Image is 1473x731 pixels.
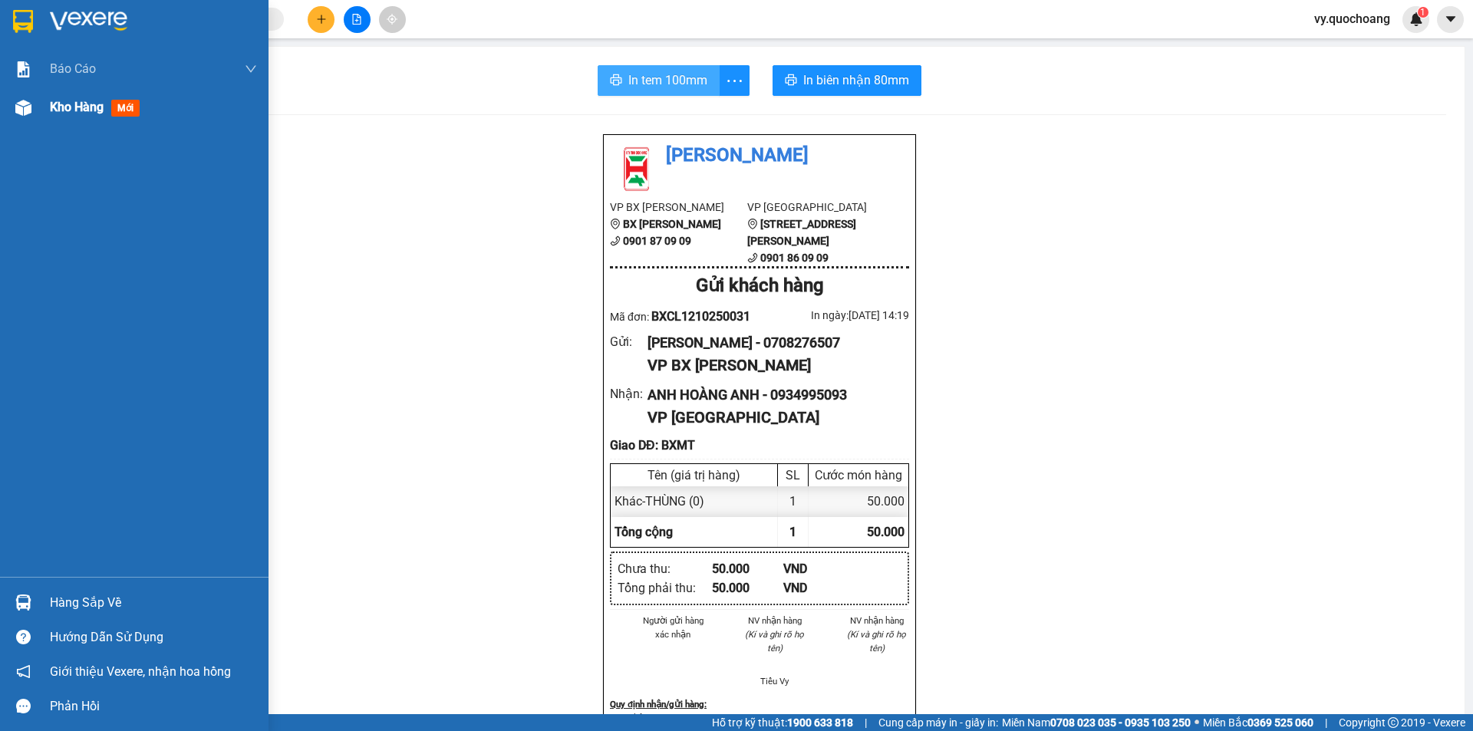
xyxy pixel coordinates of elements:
span: In biên nhận 80mm [803,71,909,90]
p: Biên nhận có giá trị trong vòng 10 ngày. [610,711,909,725]
button: plus [308,6,334,33]
span: Miền Bắc [1203,714,1313,731]
div: Mã đơn: [610,307,760,326]
img: warehouse-icon [15,594,31,611]
span: ⚪️ [1195,719,1199,726]
span: environment [747,219,758,229]
span: file-add [351,14,362,25]
span: aim [387,14,397,25]
b: [STREET_ADDRESS][PERSON_NAME] [747,218,856,247]
img: warehouse-icon [15,100,31,116]
li: VP [GEOGRAPHIC_DATA] [747,199,885,216]
img: icon-new-feature [1409,12,1423,26]
i: (Kí và ghi rõ họ tên) [745,629,804,654]
div: Gửi : [610,332,648,351]
div: VP [GEOGRAPHIC_DATA] [648,406,897,430]
img: logo.jpg [610,141,664,195]
div: Quy định nhận/gửi hàng : [610,697,909,711]
li: Tiểu Vy [743,674,808,688]
span: | [1325,714,1327,731]
span: Hỗ trợ kỹ thuật: [712,714,853,731]
li: NV nhận hàng [844,614,909,627]
div: Tên (giá trị hàng) [615,468,773,482]
li: [PERSON_NAME] [610,141,909,170]
span: Khác - THÙNG (0) [615,494,704,509]
div: In ngày: [DATE] 14:19 [760,307,909,324]
div: VP BX [PERSON_NAME] [648,354,897,377]
span: Báo cáo [50,59,96,78]
span: printer [610,74,622,88]
button: more [719,65,750,96]
span: | [865,714,867,731]
div: 50.000 [809,486,908,516]
span: 50.000 [867,525,905,539]
span: more [720,71,749,91]
b: 0901 87 09 09 [623,235,691,247]
div: Hướng dẫn sử dụng [50,626,257,649]
strong: 0369 525 060 [1247,716,1313,729]
span: Kho hàng [50,100,104,114]
span: mới [111,100,140,117]
div: 1 [778,486,809,516]
div: Nhận : [610,384,648,403]
span: Giới thiệu Vexere, nhận hoa hồng [50,662,231,681]
span: plus [316,14,327,25]
sup: 1 [1418,7,1429,18]
button: caret-down [1437,6,1464,33]
div: Tổng phải thu : [618,578,712,598]
button: printerIn biên nhận 80mm [773,65,921,96]
li: Người gửi hàng xác nhận [641,614,706,641]
div: VND [783,559,855,578]
img: logo-vxr [13,10,33,33]
button: printerIn tem 100mm [598,65,720,96]
img: solution-icon [15,61,31,77]
span: BXCL1210250031 [651,309,750,324]
div: SL [782,468,804,482]
b: 0901 86 09 09 [760,252,829,264]
strong: 1900 633 818 [787,716,853,729]
b: BX [PERSON_NAME] [623,218,721,230]
div: ANH HOÀNG ANH - 0934995093 [648,384,897,406]
li: NV nhận hàng [743,614,808,627]
span: 1 [789,525,796,539]
span: down [245,63,257,75]
span: phone [747,252,758,263]
i: (Kí và ghi rõ họ tên) [847,629,906,654]
span: Miền Nam [1002,714,1191,731]
div: Chưa thu : [618,559,712,578]
span: notification [16,664,31,679]
div: 50.000 [712,578,783,598]
div: Cước món hàng [812,468,905,482]
div: 50.000 [712,559,783,578]
span: vy.quochoang [1302,9,1402,28]
span: In tem 100mm [628,71,707,90]
span: question-circle [16,630,31,644]
div: Giao DĐ: BXMT [610,436,909,455]
div: [PERSON_NAME] - 0708276507 [648,332,897,354]
span: message [16,699,31,713]
div: VND [783,578,855,598]
span: phone [610,235,621,246]
span: Tổng cộng [615,525,673,539]
span: caret-down [1444,12,1458,26]
li: VP BX [PERSON_NAME] [610,199,747,216]
div: Hàng sắp về [50,591,257,614]
span: 1 [1420,7,1425,18]
span: copyright [1388,717,1399,728]
span: printer [785,74,797,88]
div: Phản hồi [50,695,257,718]
div: Gửi khách hàng [610,272,909,301]
span: Cung cấp máy in - giấy in: [878,714,998,731]
button: file-add [344,6,371,33]
strong: 0708 023 035 - 0935 103 250 [1050,716,1191,729]
span: environment [610,219,621,229]
button: aim [379,6,406,33]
